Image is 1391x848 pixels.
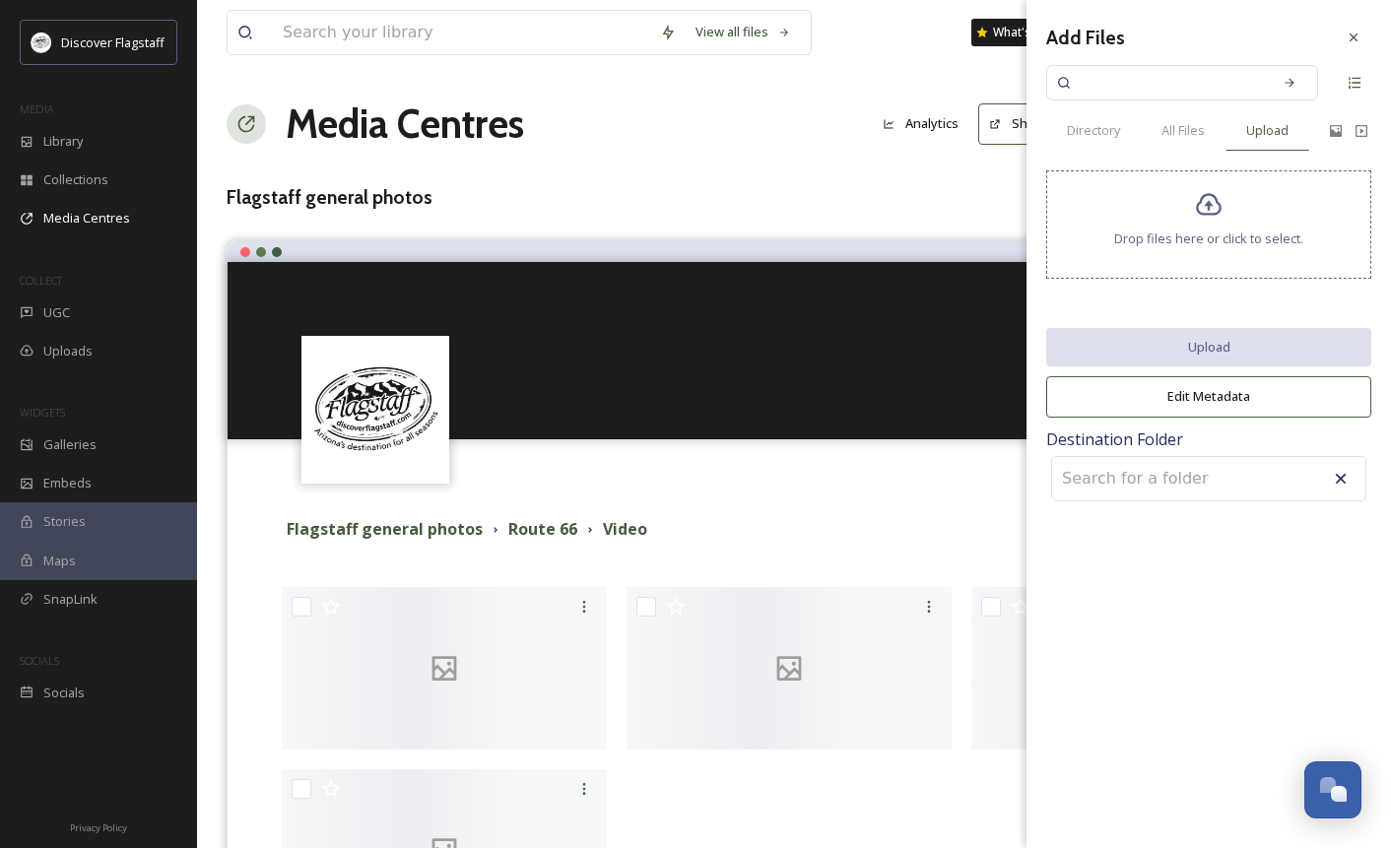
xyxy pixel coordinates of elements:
span: Media Centres [43,209,130,228]
h3: Add Files [1046,24,1125,52]
span: WIDGETS [20,405,65,420]
input: Search your library [273,11,650,54]
video: Timelapse_small_728.mov [228,262,1360,439]
a: Media Centres [286,95,524,154]
span: Privacy Policy [70,821,127,834]
a: Privacy Policy [70,815,127,838]
button: Edit Metadata [1046,376,1371,417]
span: SnapLink [43,590,98,609]
span: Embeds [43,474,92,492]
button: Open Chat [1304,761,1361,818]
a: View all files [686,13,801,51]
strong: Route 66 [508,518,577,540]
span: Stories [43,512,86,531]
span: SOCIALS [20,653,59,668]
button: Analytics [873,104,968,143]
span: Destination Folder [1046,427,1371,451]
strong: Video [603,518,647,540]
span: UGC [43,303,70,322]
span: Drop files here or click to select. [1114,229,1303,248]
a: Analytics [873,104,978,143]
span: Socials [43,684,85,702]
span: Maps [43,552,76,570]
span: Upload [1246,121,1289,140]
span: Galleries [43,435,97,454]
span: COLLECT [20,273,62,288]
a: What's New [971,19,1070,46]
span: All Files [1161,121,1205,140]
h3: Flagstaff general photos [227,183,1361,212]
button: Upload [1046,328,1371,366]
span: Discover Flagstaff [61,33,165,51]
span: MEDIA [20,101,54,116]
button: Share [978,103,1058,144]
input: Search for a folder [1052,457,1269,500]
span: Uploads [43,342,93,360]
strong: Flagstaff general photos [287,518,483,540]
img: Untitled%20design%20(1).png [32,33,51,52]
span: Collections [43,170,108,189]
span: Directory [1067,121,1120,140]
span: Library [43,132,83,151]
